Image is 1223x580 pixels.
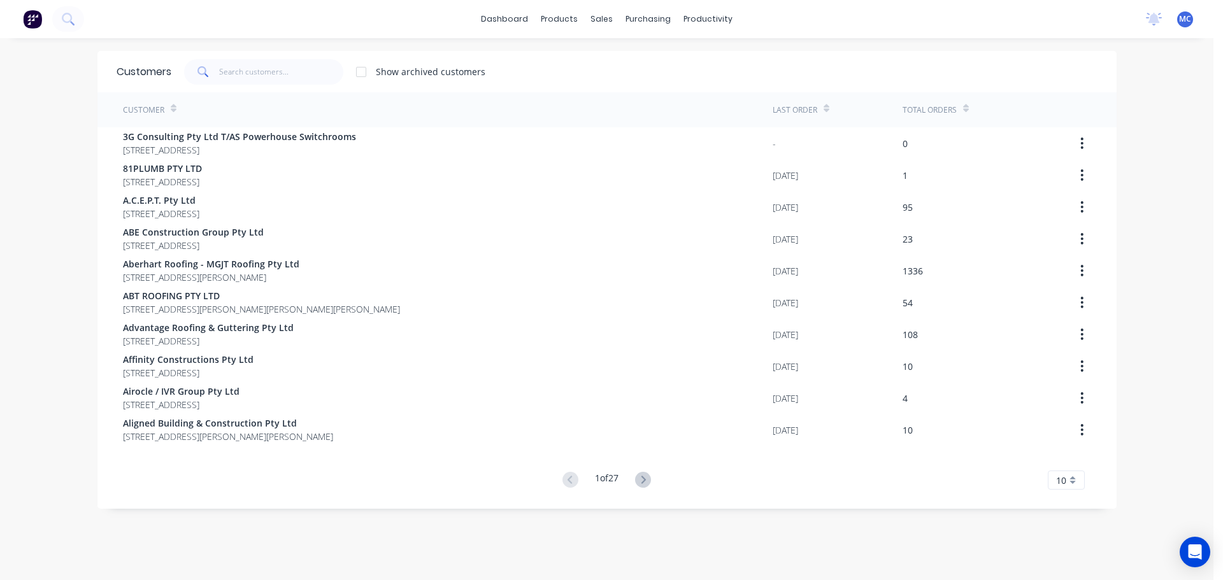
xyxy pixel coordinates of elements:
[903,169,908,182] div: 1
[773,232,798,246] div: [DATE]
[123,353,254,366] span: Affinity Constructions Pty Ltd
[677,10,739,29] div: productivity
[773,104,817,116] div: Last Order
[123,104,164,116] div: Customer
[773,296,798,309] div: [DATE]
[123,398,240,411] span: [STREET_ADDRESS]
[123,334,294,348] span: [STREET_ADDRESS]
[903,360,913,373] div: 10
[123,257,299,271] span: Aberhart Roofing - MGJT Roofing Pty Ltd
[595,471,619,490] div: 1 of 27
[773,201,798,214] div: [DATE]
[619,10,677,29] div: purchasing
[773,328,798,341] div: [DATE]
[219,59,343,85] input: Search customers...
[123,239,264,252] span: [STREET_ADDRESS]
[773,360,798,373] div: [DATE]
[123,207,199,220] span: [STREET_ADDRESS]
[123,175,202,188] span: [STREET_ADDRESS]
[903,328,918,341] div: 108
[584,10,619,29] div: sales
[123,162,202,175] span: 81PLUMB PTY LTD
[773,392,798,405] div: [DATE]
[1179,13,1191,25] span: MC
[123,302,400,316] span: [STREET_ADDRESS][PERSON_NAME][PERSON_NAME][PERSON_NAME]
[123,225,264,239] span: ABE Construction Group Pty Ltd
[123,143,356,157] span: [STREET_ADDRESS]
[773,423,798,437] div: [DATE]
[376,65,485,78] div: Show archived customers
[123,271,299,284] span: [STREET_ADDRESS][PERSON_NAME]
[1180,537,1210,567] div: Open Intercom Messenger
[773,264,798,278] div: [DATE]
[123,321,294,334] span: Advantage Roofing & Guttering Pty Ltd
[475,10,534,29] a: dashboard
[23,10,42,29] img: Factory
[903,104,957,116] div: Total Orders
[123,385,240,398] span: Airocle / IVR Group Pty Ltd
[903,296,913,309] div: 54
[903,232,913,246] div: 23
[903,201,913,214] div: 95
[123,130,356,143] span: 3G Consulting Pty Ltd T/AS Powerhouse Switchrooms
[903,392,908,405] div: 4
[773,169,798,182] div: [DATE]
[123,194,199,207] span: A.C.E.P.T. Pty Ltd
[123,430,333,443] span: [STREET_ADDRESS][PERSON_NAME][PERSON_NAME]
[773,137,776,150] div: -
[534,10,584,29] div: products
[903,137,908,150] div: 0
[903,423,913,437] div: 10
[123,366,254,379] span: [STREET_ADDRESS]
[903,264,923,278] div: 1336
[117,64,171,80] div: Customers
[123,289,400,302] span: ABT ROOFING PTY LTD
[1056,474,1066,487] span: 10
[123,416,333,430] span: Aligned Building & Construction Pty Ltd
